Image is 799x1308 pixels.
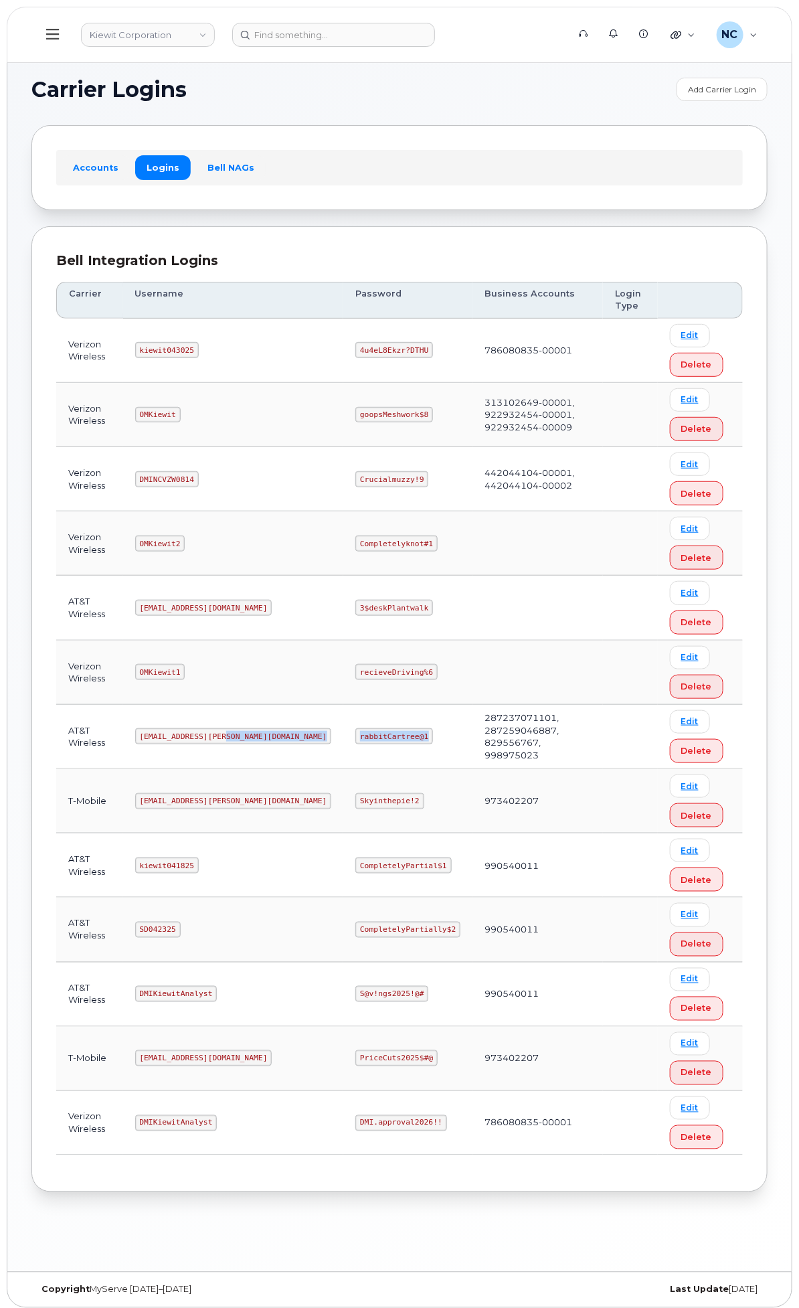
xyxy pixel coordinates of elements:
[56,705,123,769] td: AT&T Wireless
[670,481,723,505] button: Delete
[472,383,603,447] td: 313102649-00001, 922932454-00001, 922932454-00009
[670,517,710,540] a: Edit
[670,1285,729,1295] strong: Last Update
[135,471,199,487] code: DMINCVZW0814
[670,839,710,862] a: Edit
[135,600,272,616] code: [EMAIL_ADDRESS][DOMAIN_NAME]
[670,774,710,798] a: Edit
[670,581,710,604] a: Edit
[670,710,710,734] a: Edit
[603,282,657,319] th: Login Type
[62,155,130,179] a: Accounts
[355,471,428,487] code: Crucialmuzzy!9
[681,874,712,886] span: Delete
[670,997,723,1021] button: Delete
[56,251,743,270] div: Bell Integration Logins
[343,282,472,319] th: Password
[56,319,123,383] td: Verizon Wireless
[135,407,181,423] code: OMKiewit
[472,963,603,1027] td: 990540011
[670,739,723,763] button: Delete
[135,986,217,1002] code: DMIKiewitAnalyst
[670,1032,710,1056] a: Edit
[670,675,723,699] button: Delete
[56,383,123,447] td: Verizon Wireless
[681,487,712,500] span: Delete
[670,968,710,991] a: Edit
[355,793,424,809] code: Skyinthepie!2
[355,1050,438,1066] code: PriceCuts2025$#@
[681,422,712,435] span: Delete
[196,155,266,179] a: Bell NAGs
[41,1285,90,1295] strong: Copyright
[56,1027,123,1091] td: T-Mobile
[681,552,712,564] span: Delete
[681,938,712,951] span: Delete
[135,536,185,552] code: OMKiewit2
[670,1061,723,1085] button: Delete
[670,353,723,377] button: Delete
[355,986,428,1002] code: S@v!ngs2025!@#
[56,282,123,319] th: Carrier
[135,793,332,809] code: [EMAIL_ADDRESS][PERSON_NAME][DOMAIN_NAME]
[123,282,344,319] th: Username
[681,744,712,757] span: Delete
[670,932,723,957] button: Delete
[135,1115,217,1131] code: DMIKiewitAnalyst
[56,833,123,898] td: AT&T Wireless
[355,342,433,358] code: 4u4eL8Ekzr?DTHU
[472,447,603,511] td: 442044104-00001, 442044104-00002
[472,898,603,962] td: 990540011
[681,1066,712,1079] span: Delete
[56,576,123,640] td: AT&T Wireless
[681,358,712,371] span: Delete
[670,453,710,476] a: Edit
[135,922,181,938] code: SD042325
[56,641,123,705] td: Verizon Wireless
[56,769,123,833] td: T-Mobile
[56,898,123,962] td: AT&T Wireless
[670,1096,710,1120] a: Edit
[670,388,710,412] a: Edit
[399,1285,768,1295] div: [DATE]
[355,922,460,938] code: CompletelyPartially$2
[355,407,433,423] code: goopsMeshwork$8
[681,680,712,693] span: Delete
[670,646,710,669] a: Edit
[472,769,603,833] td: 973402207
[472,282,603,319] th: Business Accounts
[677,78,768,101] a: Add Carrier Login
[135,664,185,680] code: OMKiewit1
[135,857,199,874] code: kiewit041825
[135,728,332,744] code: [EMAIL_ADDRESS][PERSON_NAME][DOMAIN_NAME]
[56,511,123,576] td: Verizon Wireless
[56,447,123,511] td: Verizon Wireless
[670,417,723,441] button: Delete
[472,833,603,898] td: 990540011
[741,1250,789,1298] iframe: Messenger Launcher
[681,616,712,629] span: Delete
[670,610,723,635] button: Delete
[135,342,199,358] code: kiewit043025
[355,536,438,552] code: Completelyknot#1
[670,903,710,926] a: Edit
[56,1091,123,1155] td: Verizon Wireless
[670,546,723,570] button: Delete
[355,664,438,680] code: recieveDriving%6
[31,80,187,100] span: Carrier Logins
[355,1115,446,1131] code: DMI.approval2026!!
[472,705,603,769] td: 287237071101, 287259046887, 829556767, 998975023
[56,963,123,1027] td: AT&T Wireless
[355,600,433,616] code: 3$deskPlantwalk
[681,809,712,822] span: Delete
[670,803,723,827] button: Delete
[472,319,603,383] td: 786080835-00001
[135,1050,272,1066] code: [EMAIL_ADDRESS][DOMAIN_NAME]
[670,1125,723,1149] button: Delete
[472,1027,603,1091] td: 973402207
[355,728,433,744] code: rabbitCartree@1
[355,857,451,874] code: CompletelyPartial$1
[472,1091,603,1155] td: 786080835-00001
[681,1131,712,1144] span: Delete
[670,324,710,347] a: Edit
